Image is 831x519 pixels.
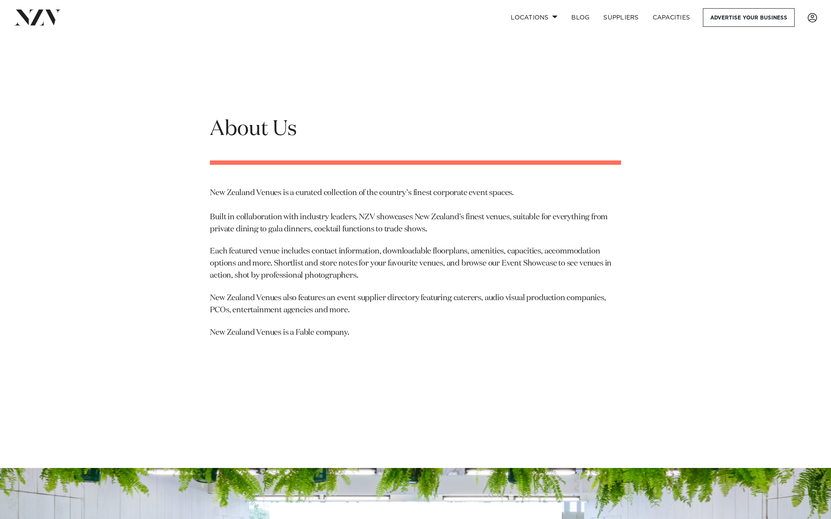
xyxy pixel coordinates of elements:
a: BLOG [564,8,596,27]
p: New Zealand Venues is a curated collection of the country’s finest corporate event spaces. Built ... [210,187,621,236]
a: Advertise your business [703,8,795,27]
img: nzv-logo.png [14,10,61,25]
p: Each featured venue includes contact information, downloadable floorplans, amenities, capacities,... [210,246,621,282]
a: Capacities [646,8,697,27]
h1: About Us [210,116,621,143]
a: SUPPLIERS [596,8,645,27]
a: Locations [504,8,564,27]
p: New Zealand Venues also features an event supplier directory featuring caterers, audio visual pro... [210,292,621,317]
p: New Zealand Venues is a Fable company. [210,327,621,339]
